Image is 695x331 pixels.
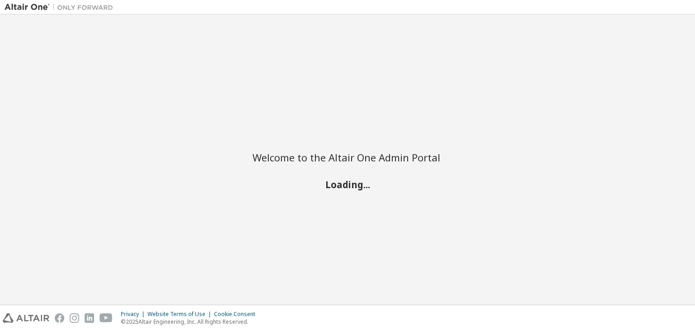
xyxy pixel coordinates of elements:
[85,313,94,323] img: linkedin.svg
[5,3,118,12] img: Altair One
[214,311,261,318] div: Cookie Consent
[252,151,443,164] h2: Welcome to the Altair One Admin Portal
[121,311,148,318] div: Privacy
[121,318,261,326] p: © 2025 Altair Engineering, Inc. All Rights Reserved.
[3,313,49,323] img: altair_logo.svg
[252,179,443,190] h2: Loading...
[148,311,214,318] div: Website Terms of Use
[100,313,113,323] img: youtube.svg
[70,313,79,323] img: instagram.svg
[55,313,64,323] img: facebook.svg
